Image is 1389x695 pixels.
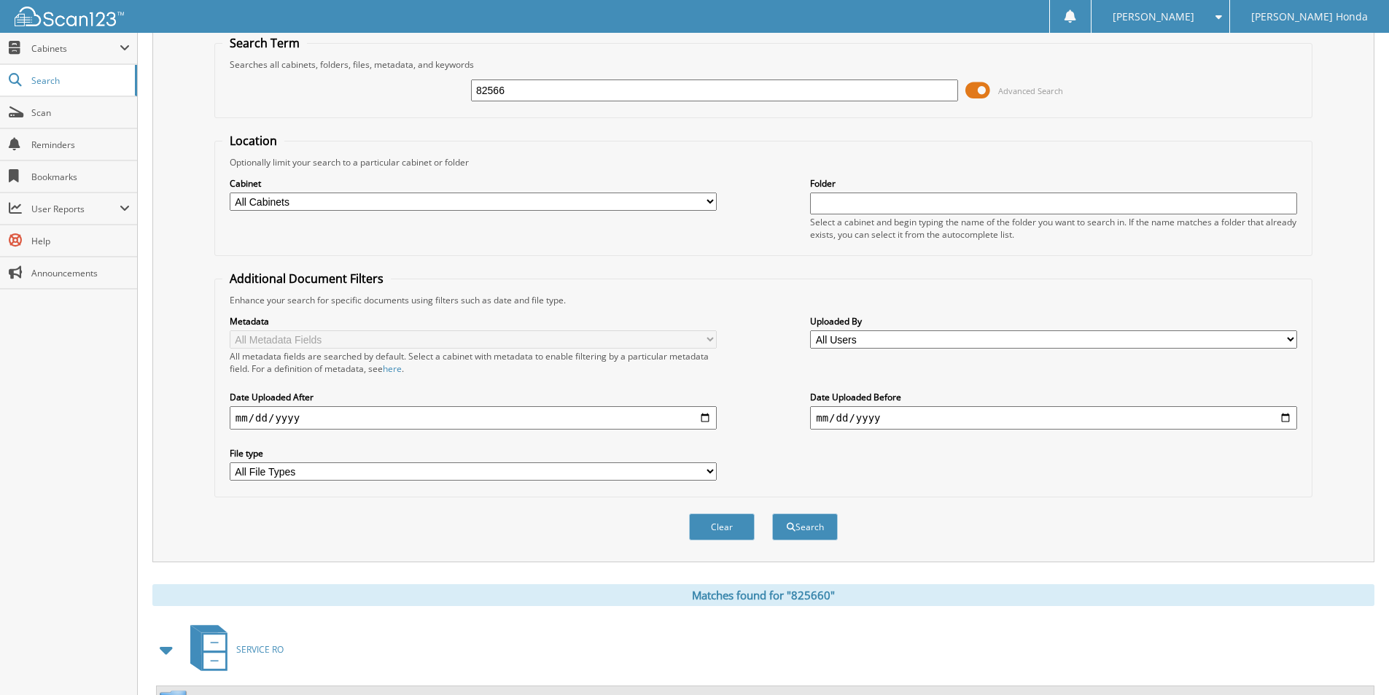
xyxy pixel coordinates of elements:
div: Optionally limit your search to a particular cabinet or folder [222,156,1304,168]
label: File type [230,447,717,459]
span: Bookmarks [31,171,130,183]
label: Cabinet [230,177,717,190]
span: Announcements [31,267,130,279]
span: SERVICE RO [236,643,284,656]
span: Search [31,74,128,87]
img: scan123-logo-white.svg [15,7,124,26]
label: Date Uploaded After [230,391,717,403]
div: Matches found for "825660" [152,584,1374,606]
a: here [383,362,402,375]
input: start [230,406,717,430]
div: Select a cabinet and begin typing the name of the folder you want to search in. If the name match... [810,216,1297,241]
span: Help [31,235,130,247]
legend: Search Term [222,35,307,51]
span: Cabinets [31,42,120,55]
legend: Additional Document Filters [222,271,391,287]
button: Clear [689,513,755,540]
span: [PERSON_NAME] [1113,12,1194,21]
div: Searches all cabinets, folders, files, metadata, and keywords [222,58,1304,71]
legend: Location [222,133,284,149]
span: Reminders [31,139,130,151]
span: Advanced Search [998,85,1063,96]
span: [PERSON_NAME] Honda [1251,12,1368,21]
span: User Reports [31,203,120,215]
label: Date Uploaded Before [810,391,1297,403]
label: Uploaded By [810,315,1297,327]
label: Metadata [230,315,717,327]
div: Enhance your search for specific documents using filters such as date and file type. [222,294,1304,306]
input: end [810,406,1297,430]
a: SERVICE RO [182,621,284,678]
span: Scan [31,106,130,119]
button: Search [772,513,838,540]
label: Folder [810,177,1297,190]
iframe: Chat Widget [1316,625,1389,695]
div: All metadata fields are searched by default. Select a cabinet with metadata to enable filtering b... [230,350,717,375]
